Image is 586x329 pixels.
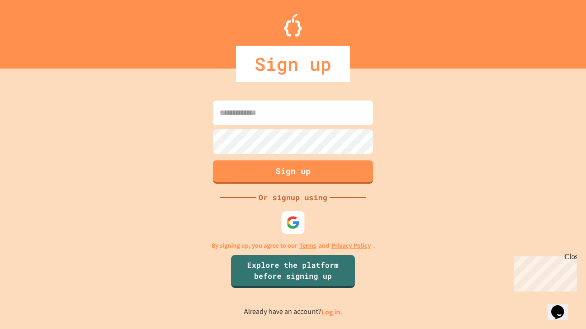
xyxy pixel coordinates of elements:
[321,307,342,317] a: Log in.
[231,255,355,288] a: Explore the platform before signing up
[331,241,371,250] a: Privacy Policy
[213,160,373,184] button: Sign up
[510,253,577,292] iframe: chat widget
[4,4,63,58] div: Chat with us now!Close
[299,241,316,250] a: Terms
[212,241,375,250] p: By signing up, you agree to our and .
[244,306,342,318] p: Already have an account?
[286,216,300,229] img: google-icon.svg
[284,14,302,37] img: Logo.svg
[256,192,330,203] div: Or signup using
[236,46,350,82] div: Sign up
[548,292,577,320] iframe: chat widget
